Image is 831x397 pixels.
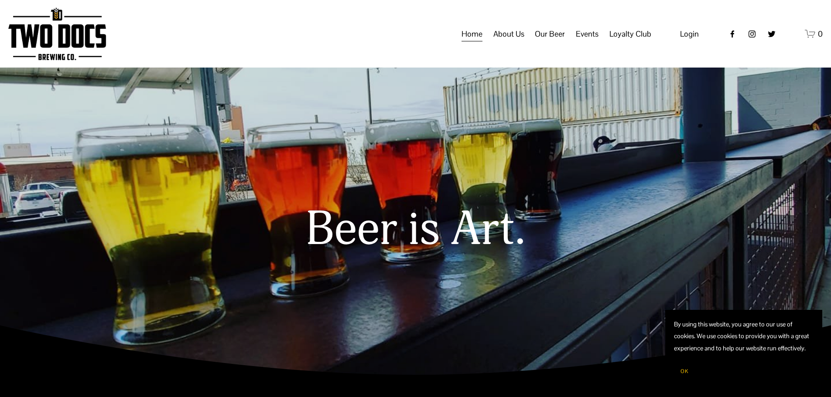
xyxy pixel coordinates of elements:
span: 0 [818,29,823,39]
p: By using this website, you agree to our use of cookies. We use cookies to provide you with a grea... [674,319,814,354]
span: OK [681,368,688,375]
a: twitter-unauth [767,30,776,38]
h1: Beer is Art. [110,204,721,256]
span: Our Beer [535,27,565,41]
button: OK [674,363,695,380]
a: folder dropdown [535,26,565,42]
span: Login [680,29,699,39]
span: About Us [493,27,524,41]
a: folder dropdown [609,26,651,42]
a: instagram-unauth [748,30,756,38]
span: Events [576,27,598,41]
section: Cookie banner [665,310,822,388]
img: Two Docs Brewing Co. [8,7,106,60]
a: folder dropdown [576,26,598,42]
a: Login [680,27,699,41]
a: Home [462,26,482,42]
a: Facebook [728,30,737,38]
a: 0 items in cart [805,28,823,39]
a: folder dropdown [493,26,524,42]
span: Loyalty Club [609,27,651,41]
